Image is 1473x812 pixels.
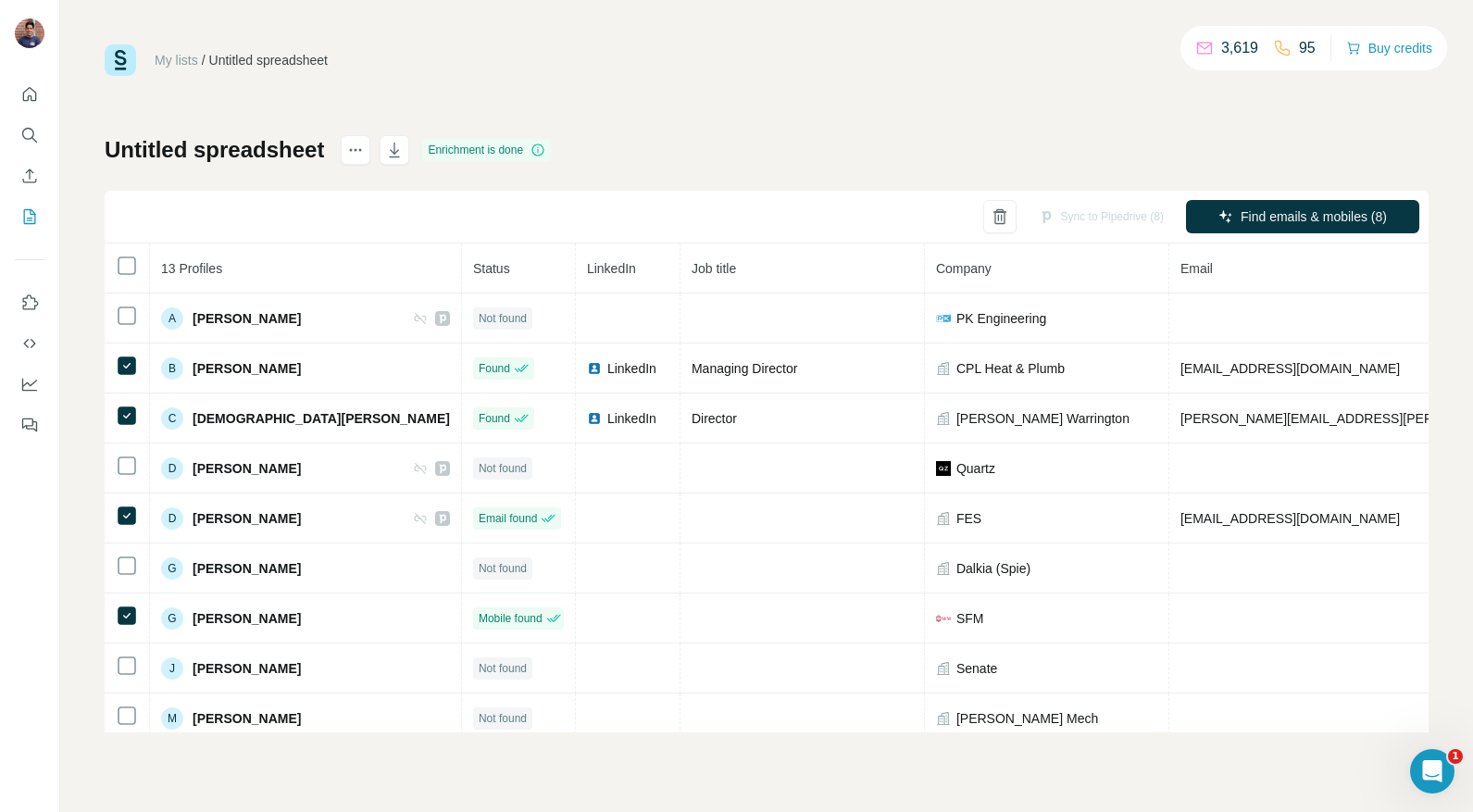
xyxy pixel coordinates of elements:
[15,327,44,360] button: Use Surfe API
[193,359,301,378] span: [PERSON_NAME]
[161,307,183,330] div: A
[161,557,183,580] div: G
[105,44,136,76] img: Surfe Logo
[587,411,602,426] img: LinkedIn logo
[479,610,543,627] span: Mobile found
[479,460,527,477] span: Not found
[161,507,183,530] div: D
[209,51,328,69] div: Untitled spreadsheet
[15,159,44,193] button: Enrich CSV
[1186,200,1419,233] button: Find emails & mobiles (8)
[193,459,301,478] span: [PERSON_NAME]
[161,657,183,680] div: J
[956,359,1065,378] span: CPL Heat & Plumb
[473,261,510,276] span: Status
[422,139,551,161] div: Enrichment is done
[202,51,206,69] li: /
[193,509,301,528] span: [PERSON_NAME]
[161,707,183,730] div: M
[161,357,183,380] div: B
[161,407,183,430] div: C
[479,560,527,577] span: Not found
[1241,207,1387,226] span: Find emails & mobiles (8)
[956,659,997,678] span: Senate
[936,261,992,276] span: Company
[161,261,222,276] span: 13 Profiles
[155,53,198,68] a: My lists
[1299,37,1316,59] p: 95
[956,309,1046,328] span: PK Engineering
[692,261,736,276] span: Job title
[193,609,301,628] span: [PERSON_NAME]
[15,286,44,319] button: Use Surfe on LinkedIn
[956,509,981,528] span: FES
[193,409,450,428] span: [DEMOGRAPHIC_DATA][PERSON_NAME]
[1180,361,1400,376] span: [EMAIL_ADDRESS][DOMAIN_NAME]
[105,135,324,165] h1: Untitled spreadsheet
[607,359,656,378] span: LinkedIn
[479,410,510,427] span: Found
[193,709,301,728] span: [PERSON_NAME]
[1221,37,1258,59] p: 3,619
[161,457,183,480] div: D
[956,609,984,628] span: SFM
[15,119,44,152] button: Search
[479,360,510,377] span: Found
[936,461,951,476] img: company-logo
[15,408,44,442] button: Feedback
[1180,261,1213,276] span: Email
[479,310,527,327] span: Not found
[692,411,737,426] span: Director
[1180,511,1400,526] span: [EMAIL_ADDRESS][DOMAIN_NAME]
[341,135,370,165] button: actions
[956,459,995,478] span: Quartz
[479,660,527,677] span: Not found
[193,659,301,678] span: [PERSON_NAME]
[956,409,1130,428] span: [PERSON_NAME] Warrington
[479,510,537,527] span: Email found
[193,559,301,578] span: [PERSON_NAME]
[936,311,951,326] img: company-logo
[936,611,951,626] img: company-logo
[15,19,44,48] img: Avatar
[587,361,602,376] img: LinkedIn logo
[15,78,44,111] button: Quick start
[161,607,183,630] div: G
[607,409,656,428] span: LinkedIn
[193,309,301,328] span: [PERSON_NAME]
[587,261,636,276] span: LinkedIn
[956,559,1030,578] span: Dalkia (Spie)
[692,361,797,376] span: Managing Director
[1448,749,1463,764] span: 1
[956,709,1098,728] span: [PERSON_NAME] Mech
[1410,749,1454,793] iframe: Intercom live chat
[15,200,44,233] button: My lists
[15,368,44,401] button: Dashboard
[479,710,527,727] span: Not found
[1346,35,1432,61] button: Buy credits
